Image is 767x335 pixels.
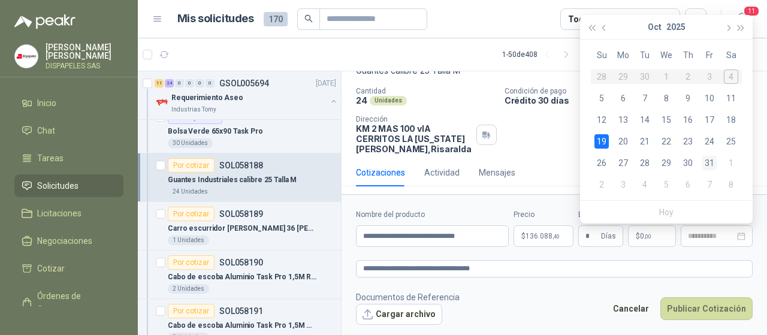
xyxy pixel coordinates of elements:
td: 2025-11-02 [591,174,612,195]
td: 2025-10-11 [720,87,742,109]
p: $ 0,00 [628,225,676,247]
p: Cabo de escoba Aluminio Task Pro 1,5M Azul [168,320,317,331]
div: 8 [659,91,674,105]
div: Todas [568,13,593,26]
a: Chat [14,119,123,142]
td: 2025-10-15 [656,109,677,131]
div: 18 [724,113,738,127]
a: Por cotizarSOL058188Guantes Industriales calibre 25 Talla M24 Unidades [138,153,341,202]
td: 2025-10-27 [612,152,634,174]
th: Th [677,44,699,66]
p: [PERSON_NAME] [PERSON_NAME] [46,43,123,60]
p: Cantidad [356,87,495,95]
h1: Mis solicitudes [177,10,254,28]
div: 17 [702,113,717,127]
div: 0 [195,79,204,87]
button: Oct [648,15,662,39]
td: 2025-10-20 [612,131,634,152]
div: 21 [638,134,652,149]
p: Requerimiento Aseo [171,92,243,104]
td: 2025-10-23 [677,131,699,152]
span: Solicitudes [37,179,78,192]
p: SOL058191 [219,307,263,315]
div: 2 [594,177,609,192]
td: 2025-11-04 [634,174,656,195]
td: 2025-11-06 [677,174,699,195]
div: 5 [659,177,674,192]
div: 30 Unidades [168,138,213,148]
a: Por cotizarSOL058189Carro escurridor [PERSON_NAME] 36 [PERSON_NAME]1 Unidades [138,202,341,251]
div: 24 [702,134,717,149]
div: 29 [659,156,674,170]
div: Mensajes [479,166,515,179]
p: [DATE] [316,78,336,89]
td: 2025-10-24 [699,131,720,152]
div: 20 [616,134,630,149]
div: 27 [616,156,630,170]
p: SOL058190 [219,258,263,267]
p: SOL058187 [227,113,271,121]
div: 23 [681,134,695,149]
div: 28 [638,156,652,170]
p: SOL058189 [219,210,263,218]
a: Licitaciones [14,202,123,225]
div: 8 [724,177,738,192]
button: Cargar archivo [356,304,442,325]
img: Company Logo [15,45,38,68]
p: 24 [356,95,367,105]
td: 2025-11-03 [612,174,634,195]
p: Cabo de escoba Aluminio Task Pro 1,5M Rojo [168,271,317,283]
span: Licitaciones [37,207,81,220]
p: Crédito 30 días [505,95,762,105]
span: $ [636,233,640,240]
p: KM 2 MAS 100 vIA CERRITOS LA [US_STATE] [PERSON_NAME] , Risaralda [356,123,472,154]
span: 0 [640,233,651,240]
div: 12 [594,113,609,127]
a: Tareas [14,147,123,170]
td: 2025-10-31 [699,152,720,174]
button: 11 [731,8,753,30]
div: 22 [659,134,674,149]
p: Carro escurridor [PERSON_NAME] 36 [PERSON_NAME] [168,223,317,234]
div: 2 Unidades [168,284,209,294]
th: Su [591,44,612,66]
div: 1 Unidades [168,236,209,245]
p: DISPAPELES SAS [46,62,123,70]
a: Por adjudicarSOL058187Bolsa Verde 65x90 Task Pro30 Unidades [138,105,341,153]
div: 11 [155,79,164,87]
div: 11 [724,91,738,105]
button: Publicar Cotización [660,297,753,320]
label: Precio [514,209,573,221]
label: Nombre del producto [356,209,509,221]
p: Guantes Industriales calibre 25 Talla M [168,174,297,186]
td: 2025-10-07 [634,87,656,109]
div: 15 [659,113,674,127]
div: 25 [724,134,738,149]
td: 2025-10-06 [612,87,634,109]
span: Órdenes de Compra [37,289,112,316]
td: 2025-10-17 [699,109,720,131]
td: 2025-10-28 [634,152,656,174]
a: 11 24 0 0 0 0 GSOL005694[DATE] Company LogoRequerimiento AseoIndustrias Tomy [155,76,339,114]
div: 31 [702,156,717,170]
td: 2025-10-05 [591,87,612,109]
img: Logo peakr [14,14,76,29]
div: 26 [594,156,609,170]
div: Unidades [370,96,407,105]
td: 2025-10-30 [677,152,699,174]
td: 2025-11-05 [656,174,677,195]
td: 2025-10-29 [656,152,677,174]
p: Dirección [356,115,472,123]
div: 30 [681,156,695,170]
td: 2025-10-16 [677,109,699,131]
div: Por cotizar [168,207,215,221]
span: Días [601,226,616,246]
td: 2025-10-25 [720,131,742,152]
div: 0 [175,79,184,87]
div: 6 [616,91,630,105]
div: 6 [681,177,695,192]
div: 0 [185,79,194,87]
div: 1 [724,156,738,170]
span: 136.088 [526,233,560,240]
td: 2025-10-10 [699,87,720,109]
